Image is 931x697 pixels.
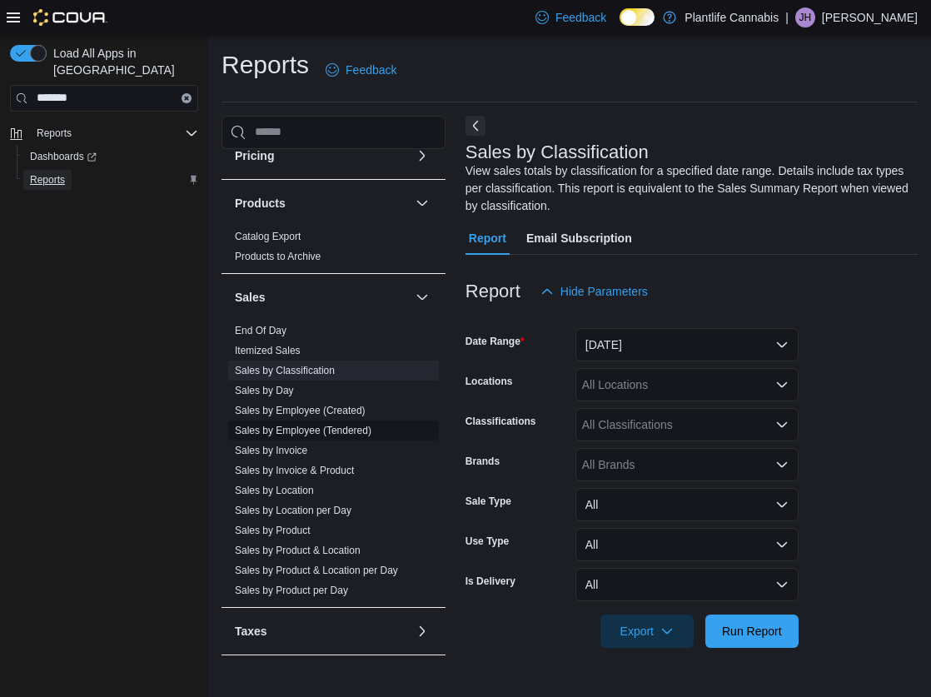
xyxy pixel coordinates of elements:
[526,222,632,255] span: Email Subscription
[534,275,655,308] button: Hide Parameters
[17,168,205,192] button: Reports
[235,230,301,243] span: Catalog Export
[469,222,506,255] span: Report
[465,535,509,548] label: Use Type
[23,147,103,167] a: Dashboards
[465,281,520,301] h3: Report
[30,123,198,143] span: Reports
[235,345,301,356] a: Itemized Sales
[235,524,311,537] span: Sales by Product
[235,195,286,212] h3: Products
[465,375,513,388] label: Locations
[685,7,779,27] p: Plantlife Cannabis
[30,123,78,143] button: Reports
[235,623,267,640] h3: Taxes
[465,575,515,588] label: Is Delivery
[235,424,371,437] span: Sales by Employee (Tendered)
[235,504,351,517] span: Sales by Location per Day
[620,26,620,27] span: Dark Mode
[575,488,799,521] button: All
[575,568,799,601] button: All
[235,485,314,496] a: Sales by Location
[822,7,918,27] p: [PERSON_NAME]
[465,455,500,468] label: Brands
[222,321,446,607] div: Sales
[529,1,613,34] a: Feedback
[235,544,361,557] span: Sales by Product & Location
[465,335,525,348] label: Date Range
[722,623,782,640] span: Run Report
[600,615,694,648] button: Export
[235,505,351,516] a: Sales by Location per Day
[235,565,398,576] a: Sales by Product & Location per Day
[235,425,371,436] a: Sales by Employee (Tendered)
[235,404,366,417] span: Sales by Employee (Created)
[465,116,485,136] button: Next
[235,364,335,377] span: Sales by Classification
[17,145,205,168] a: Dashboards
[222,227,446,273] div: Products
[705,615,799,648] button: Run Report
[620,8,655,26] input: Dark Mode
[799,7,812,27] span: JH
[412,193,432,213] button: Products
[412,287,432,307] button: Sales
[23,170,198,190] span: Reports
[47,45,198,78] span: Load All Apps in [GEOGRAPHIC_DATA]
[235,405,366,416] a: Sales by Employee (Created)
[235,325,286,336] a: End Of Day
[346,62,396,78] span: Feedback
[785,7,789,27] p: |
[23,170,72,190] a: Reports
[182,93,192,103] button: Clear input
[412,146,432,166] button: Pricing
[235,525,311,536] a: Sales by Product
[235,195,409,212] button: Products
[575,328,799,361] button: [DATE]
[795,7,815,27] div: Jodi Hamilton
[235,147,274,164] h3: Pricing
[775,418,789,431] button: Open list of options
[235,289,266,306] h3: Sales
[222,48,309,82] h1: Reports
[235,623,409,640] button: Taxes
[235,584,348,597] span: Sales by Product per Day
[235,465,354,476] a: Sales by Invoice & Product
[465,415,536,428] label: Classifications
[775,458,789,471] button: Open list of options
[235,365,335,376] a: Sales by Classification
[235,444,307,457] span: Sales by Invoice
[10,115,198,235] nav: Complex example
[235,384,294,397] span: Sales by Day
[412,621,432,641] button: Taxes
[235,484,314,497] span: Sales by Location
[235,564,398,577] span: Sales by Product & Location per Day
[30,150,97,163] span: Dashboards
[465,162,909,215] div: View sales totals by classification for a specified date range. Details include tax types per cla...
[560,283,648,300] span: Hide Parameters
[575,528,799,561] button: All
[235,385,294,396] a: Sales by Day
[465,142,649,162] h3: Sales by Classification
[235,147,409,164] button: Pricing
[465,495,511,508] label: Sale Type
[235,250,321,263] span: Products to Archive
[235,545,361,556] a: Sales by Product & Location
[610,615,684,648] span: Export
[555,9,606,26] span: Feedback
[235,289,409,306] button: Sales
[235,445,307,456] a: Sales by Invoice
[235,464,354,477] span: Sales by Invoice & Product
[235,231,301,242] a: Catalog Export
[235,251,321,262] a: Products to Archive
[33,9,107,26] img: Cova
[319,53,403,87] a: Feedback
[235,324,286,337] span: End Of Day
[30,173,65,187] span: Reports
[23,147,198,167] span: Dashboards
[775,378,789,391] button: Open list of options
[37,127,72,140] span: Reports
[3,122,205,145] button: Reports
[235,344,301,357] span: Itemized Sales
[235,585,348,596] a: Sales by Product per Day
